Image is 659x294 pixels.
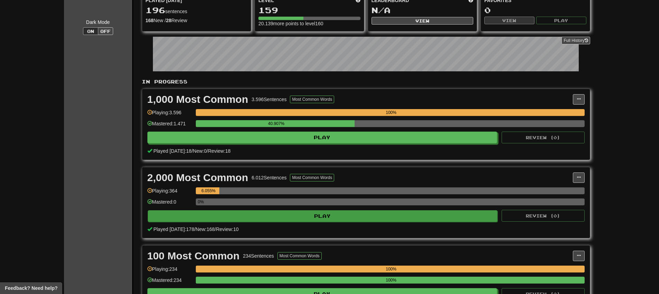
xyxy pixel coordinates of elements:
[83,27,98,35] button: On
[5,285,57,292] span: Open feedback widget
[193,148,207,154] span: New: 0
[146,17,248,24] div: New / Review
[146,6,248,15] div: sentences
[251,96,286,103] div: 3.596 Sentences
[147,109,192,121] div: Playing: 3.596
[194,226,195,232] span: /
[372,17,474,25] button: View
[198,277,585,284] div: 100%
[166,18,172,23] strong: 28
[215,226,216,232] span: /
[536,17,586,24] button: Play
[502,210,585,222] button: Review (0)
[290,96,334,103] button: Most Common Words
[147,120,192,132] div: Mastered: 1.471
[195,226,214,232] span: New: 168
[147,251,240,261] div: 100 Most Common
[198,187,219,194] div: 6.055%
[147,277,192,288] div: Mastered: 234
[192,148,193,154] span: /
[148,210,498,222] button: Play
[146,18,154,23] strong: 168
[147,172,248,183] div: 2,000 Most Common
[153,226,194,232] span: Played [DATE]: 178
[198,120,355,127] div: 40.907%
[251,174,286,181] div: 6.012 Sentences
[147,198,192,210] div: Mastered: 0
[277,252,322,260] button: Most Common Words
[290,174,334,181] button: Most Common Words
[147,132,497,143] button: Play
[142,78,590,85] p: In Progress
[198,109,585,116] div: 100%
[69,19,127,26] div: Dark Mode
[372,5,391,15] span: N/A
[484,17,534,24] button: View
[153,148,191,154] span: Played [DATE]: 18
[207,148,208,154] span: /
[561,37,590,44] a: Full History
[258,6,360,15] div: 159
[147,187,192,199] div: Playing: 364
[146,5,165,15] span: 196
[208,148,230,154] span: Review: 18
[147,94,248,105] div: 1,000 Most Common
[484,6,586,15] div: 0
[98,27,113,35] button: Off
[147,266,192,277] div: Playing: 234
[502,132,585,143] button: Review (0)
[198,266,585,273] div: 100%
[243,252,274,259] div: 234 Sentences
[258,20,360,27] div: 20.139 more points to level 160
[216,226,238,232] span: Review: 10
